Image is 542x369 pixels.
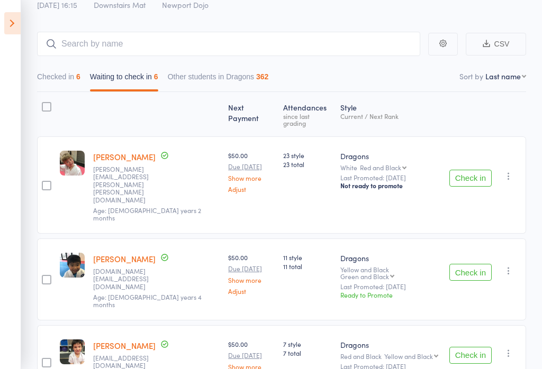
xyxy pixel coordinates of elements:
div: Dragons [340,339,441,350]
a: Show more [228,276,275,283]
span: Age: [DEMOGRAPHIC_DATA] years 2 months [93,206,201,222]
small: Due [DATE] [228,352,275,359]
button: Waiting to check in6 [90,67,158,91]
div: Dragons [340,151,441,161]
button: Other students in Dragons362 [168,67,269,91]
img: image1653458173.png [60,253,85,278]
div: Red and Black [340,353,441,359]
div: Yellow and Black [340,266,441,280]
div: 6 [76,72,80,81]
span: 7 style [283,339,331,348]
span: 7 total [283,348,331,357]
img: image1742448671.png [60,339,85,364]
a: Adjust [228,186,275,192]
div: Ready to Promote [340,290,441,299]
div: White [340,164,441,171]
div: 362 [256,72,268,81]
small: Last Promoted: [DATE] [340,174,441,181]
div: Red and Black [360,164,401,171]
a: Adjust [228,288,275,294]
a: [PERSON_NAME] [93,340,156,351]
div: Atten­dances [279,97,336,132]
div: $50.00 [228,151,275,192]
button: Check in [449,347,492,364]
div: Current / Next Rank [340,113,441,119]
div: $50.00 [228,253,275,294]
a: [PERSON_NAME] [93,253,156,264]
small: Last Promoted: [DATE] [340,283,441,290]
div: Not ready to promote [340,181,441,190]
div: Yellow and Black [384,353,433,359]
img: image1751524323.png [60,151,85,176]
div: 6 [154,72,158,81]
div: since last grading [283,113,331,126]
span: Age: [DEMOGRAPHIC_DATA] years 4 months [93,292,202,309]
small: Due [DATE] [228,163,275,170]
small: Due [DATE] [228,265,275,272]
button: CSV [466,33,526,56]
button: Check in [449,170,492,187]
a: Show more [228,174,275,181]
a: [PERSON_NAME] [93,151,156,162]
button: Checked in6 [37,67,80,91]
input: Search by name [37,32,420,56]
small: Jeanyann.ng@gmail.com [93,267,162,290]
div: Next Payment [224,97,279,132]
label: Sort by [459,71,483,81]
span: 11 style [283,253,331,262]
small: Donna.claire.stevens@gmail.com [93,165,162,204]
div: Green and Black [340,273,389,280]
div: Style [336,97,445,132]
div: Last name [485,71,521,81]
span: 23 style [283,151,331,160]
span: 23 total [283,160,331,169]
button: Check in [449,264,492,281]
span: 11 total [283,262,331,271]
div: Dragons [340,253,441,263]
